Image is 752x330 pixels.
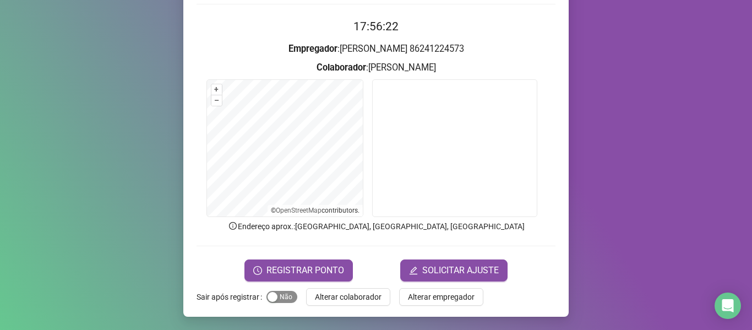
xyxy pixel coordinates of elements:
button: – [211,95,222,106]
div: Open Intercom Messenger [715,293,741,319]
li: © contributors. [271,207,359,214]
time: 17:56:22 [353,20,399,33]
button: Alterar colaborador [306,288,390,306]
span: clock-circle [253,266,262,275]
button: + [211,84,222,95]
a: OpenStreetMap [276,207,321,214]
button: REGISTRAR PONTO [244,259,353,282]
span: edit [409,266,418,275]
strong: Colaborador [317,62,366,73]
label: Sair após registrar [197,288,266,306]
span: info-circle [228,221,238,231]
h3: : [PERSON_NAME] 86241224573 [197,42,555,56]
span: SOLICITAR AJUSTE [422,264,499,277]
strong: Empregador [288,44,337,54]
button: editSOLICITAR AJUSTE [400,259,508,282]
span: REGISTRAR PONTO [266,264,344,277]
p: Endereço aprox. : [GEOGRAPHIC_DATA], [GEOGRAPHIC_DATA], [GEOGRAPHIC_DATA] [197,220,555,232]
button: Alterar empregador [399,288,483,306]
span: Alterar empregador [408,291,475,303]
span: Alterar colaborador [315,291,382,303]
h3: : [PERSON_NAME] [197,61,555,75]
